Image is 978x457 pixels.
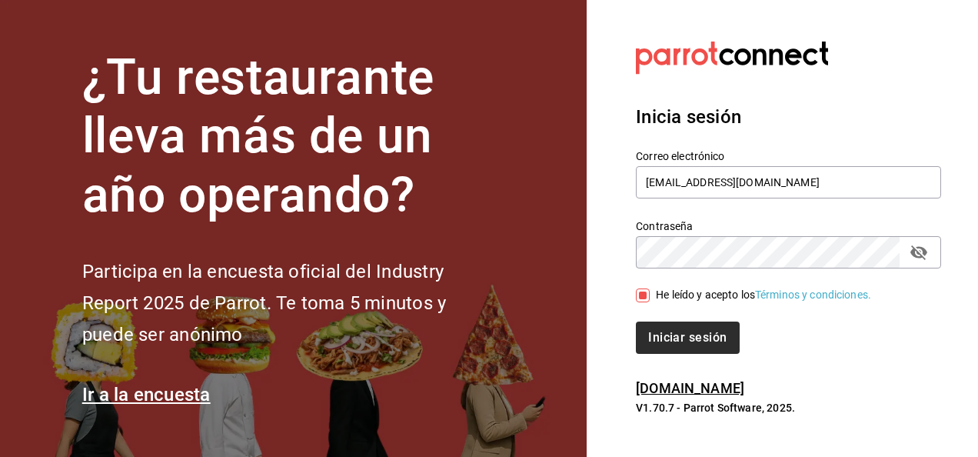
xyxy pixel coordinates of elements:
[906,239,932,265] button: passwordField
[636,220,941,231] label: Contraseña
[755,289,871,301] a: Términos y condiciones.
[82,256,497,350] h2: Participa en la encuesta oficial del Industry Report 2025 de Parrot. Te toma 5 minutos y puede se...
[636,166,941,198] input: Ingresa tu correo electrónico
[636,400,941,415] p: V1.70.7 - Parrot Software, 2025.
[636,103,941,131] h3: Inicia sesión
[636,380,744,396] a: [DOMAIN_NAME]
[82,384,211,405] a: Ir a la encuesta
[636,150,941,161] label: Correo electrónico
[636,322,739,354] button: Iniciar sesión
[82,48,497,225] h1: ¿Tu restaurante lleva más de un año operando?
[656,287,871,303] div: He leído y acepto los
